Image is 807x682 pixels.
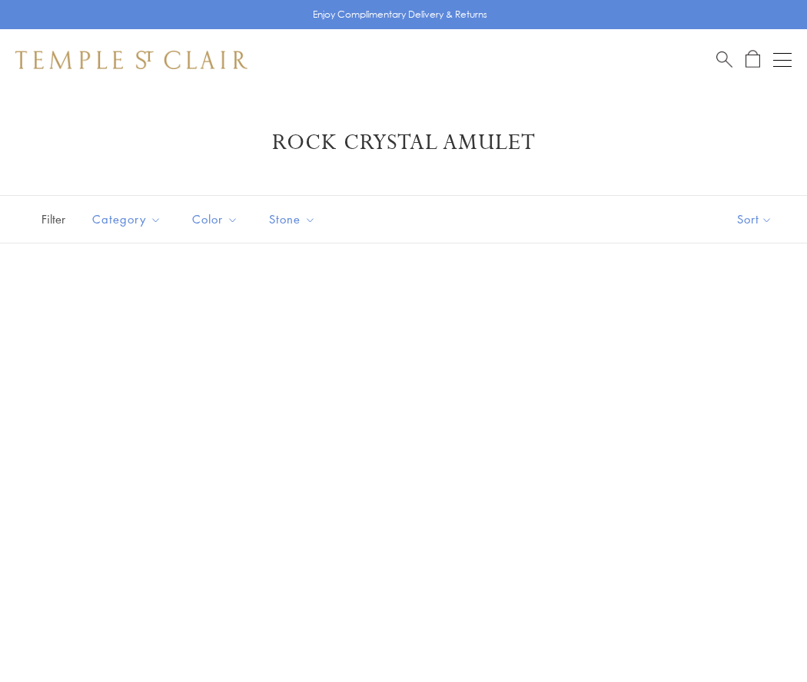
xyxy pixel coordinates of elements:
[15,51,247,69] img: Temple St. Clair
[38,129,769,157] h1: Rock Crystal Amulet
[81,202,173,237] button: Category
[746,50,760,69] a: Open Shopping Bag
[313,7,487,22] p: Enjoy Complimentary Delivery & Returns
[261,210,327,229] span: Stone
[184,210,250,229] span: Color
[257,202,327,237] button: Stone
[85,210,173,229] span: Category
[702,196,807,243] button: Show sort by
[181,202,250,237] button: Color
[773,51,792,69] button: Open navigation
[716,50,732,69] a: Search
